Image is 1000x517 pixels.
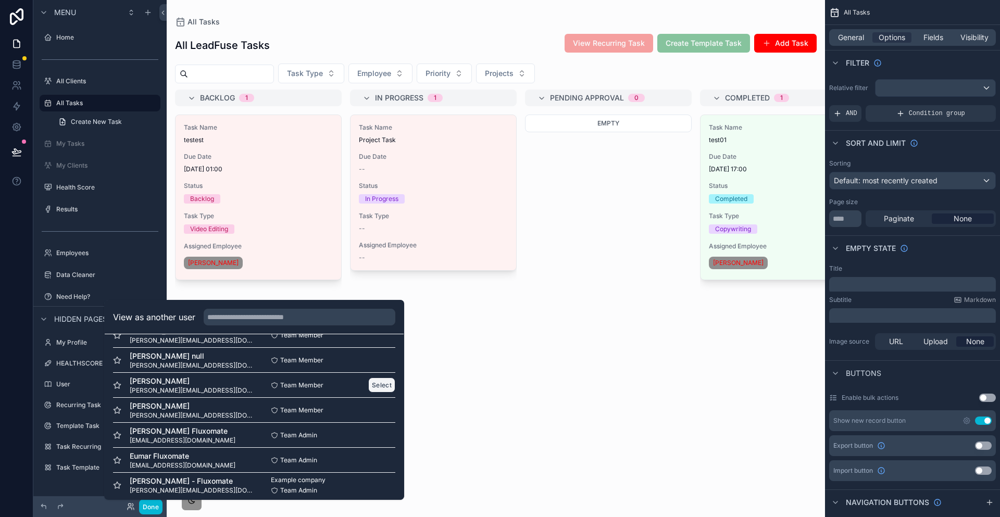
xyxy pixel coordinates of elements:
span: Team Admin [280,486,317,495]
label: Template Task [56,422,158,430]
span: [PERSON_NAME][EMAIL_ADDRESS][DOMAIN_NAME] [130,486,254,495]
span: General [838,32,864,43]
a: Task Recurring [40,438,160,455]
a: User [40,376,160,393]
a: Employees [40,245,160,261]
span: All Tasks [844,8,870,17]
label: Task Recurring [56,443,158,451]
span: Import button [833,466,873,475]
span: Sort And Limit [846,138,906,148]
label: All Tasks [56,99,154,107]
span: Filter [846,58,869,68]
label: Home [56,33,158,42]
label: Page size [829,198,858,206]
span: Team Admin [280,431,317,439]
a: Markdown [954,296,996,304]
label: My Tasks [56,140,158,148]
span: AND [846,109,857,118]
span: Example company [271,476,326,484]
span: [PERSON_NAME] - Fluxomate [130,476,254,486]
span: [EMAIL_ADDRESS][DOMAIN_NAME] [130,436,235,445]
span: Default: most recently created [834,176,938,185]
a: Results [40,201,160,218]
a: Template Task [40,418,160,434]
a: Home [40,29,160,46]
label: HEALTHSCORE DATABASE [56,359,158,368]
a: All Tasks [40,95,160,111]
span: Navigation buttons [846,497,929,508]
label: Sorting [829,159,851,168]
label: Task Template [56,463,158,472]
a: HEALTHSCORE DATABASE [40,355,160,372]
span: Paginate [884,213,914,224]
label: My Clients [56,161,158,170]
span: Markdown [964,296,996,304]
div: scrollable content [829,308,996,323]
span: Team Member [280,406,323,414]
a: Need Help? [40,288,160,305]
span: Team Admin [280,456,317,464]
label: Recurring Task [56,401,158,409]
span: [PERSON_NAME][EMAIL_ADDRESS][DOMAIN_NAME] [130,411,254,420]
a: Data Cleaner [40,267,160,283]
label: Relative filter [829,84,871,92]
span: Team Member [280,356,323,364]
span: [PERSON_NAME] null [130,351,254,361]
label: Health Score [56,183,158,192]
button: Done [139,499,162,514]
button: Default: most recently created [829,172,996,190]
span: Fields [923,32,943,43]
label: Image source [829,337,871,346]
span: Create New Task [71,118,122,126]
span: [PERSON_NAME] [130,401,254,411]
label: Employees [56,249,158,257]
span: [PERSON_NAME] [130,376,254,386]
div: Show new record button [833,417,906,425]
label: Subtitle [829,296,852,304]
span: Hidden pages [54,314,107,324]
span: [PERSON_NAME][EMAIL_ADDRESS][DOMAIN_NAME] [130,336,254,345]
span: [PERSON_NAME][EMAIL_ADDRESS][DOMAIN_NAME] [130,361,254,370]
label: My Profile [56,338,158,347]
span: [EMAIL_ADDRESS][DOMAIN_NAME] [130,461,235,470]
span: Buttons [846,368,881,379]
label: Data Cleaner [56,271,158,279]
span: Export button [833,442,873,450]
label: Enable bulk actions [842,394,898,402]
span: [PERSON_NAME][EMAIL_ADDRESS][DOMAIN_NAME] [130,386,254,395]
h2: View as another user [113,311,195,323]
a: Create New Task [52,114,160,130]
a: Task Template [40,459,160,476]
span: URL [889,336,903,347]
span: None [966,336,984,347]
span: Team Member [280,381,323,389]
label: Need Help? [56,293,158,301]
span: Empty state [846,243,896,254]
label: Results [56,205,158,213]
span: [PERSON_NAME] Fluxomate [130,426,235,436]
button: Select [368,377,395,393]
a: Health Score [40,179,160,196]
span: Upload [923,336,948,347]
a: My Profile [40,334,160,351]
span: Options [879,32,905,43]
a: My Tasks [40,135,160,152]
span: Eumar Fluxomate [130,451,235,461]
a: All Clients [40,73,160,90]
a: My Clients [40,157,160,174]
span: Menu [54,7,76,18]
div: scrollable content [829,277,996,292]
span: Visibility [960,32,989,43]
label: All Clients [56,77,158,85]
span: Condition group [909,109,965,118]
label: Title [829,264,842,273]
span: Team Member [280,331,323,339]
a: Recurring Task [40,397,160,413]
label: User [56,380,158,388]
span: None [954,213,972,224]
